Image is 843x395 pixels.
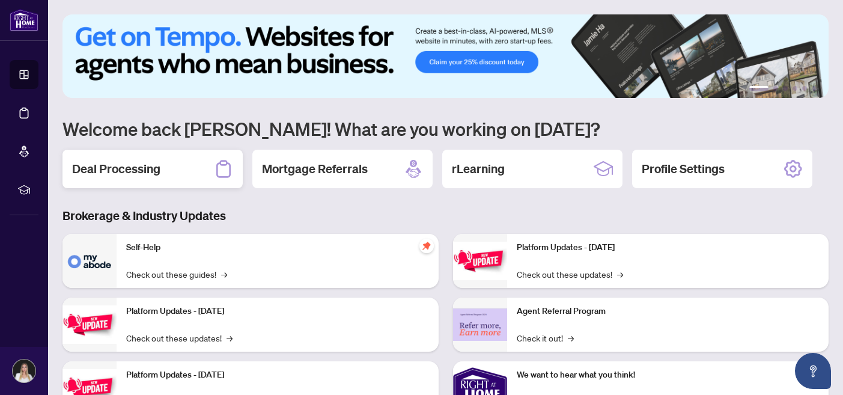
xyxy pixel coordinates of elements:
a: Check out these updates!→ [126,331,233,344]
img: Platform Updates - June 23, 2025 [453,242,507,280]
h3: Brokerage & Industry Updates [62,207,829,224]
button: 2 [773,86,778,91]
p: Self-Help [126,241,429,254]
button: 3 [783,86,788,91]
button: 6 [812,86,817,91]
img: Platform Updates - September 16, 2025 [62,305,117,343]
h2: rLearning [452,161,505,177]
button: 5 [802,86,807,91]
button: Open asap [795,353,831,389]
h2: Deal Processing [72,161,160,177]
img: Self-Help [62,234,117,288]
span: → [568,331,574,344]
p: We want to hear what you think! [517,369,820,382]
span: pushpin [419,239,434,253]
p: Platform Updates - [DATE] [126,305,429,318]
img: Slide 0 [62,14,829,98]
a: Check it out!→ [517,331,574,344]
img: logo [10,9,38,31]
button: 1 [749,86,768,91]
h1: Welcome back [PERSON_NAME]! What are you working on [DATE]? [62,117,829,140]
a: Check out these updates!→ [517,268,623,281]
h2: Profile Settings [642,161,725,177]
a: Check out these guides!→ [126,268,227,281]
span: → [617,268,623,281]
h2: Mortgage Referrals [262,161,368,177]
p: Platform Updates - [DATE] [126,369,429,382]
p: Agent Referral Program [517,305,820,318]
button: 4 [793,86,797,91]
img: Profile Icon [13,360,35,382]
span: → [221,268,227,281]
p: Platform Updates - [DATE] [517,241,820,254]
img: Agent Referral Program [453,308,507,341]
span: → [227,331,233,344]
